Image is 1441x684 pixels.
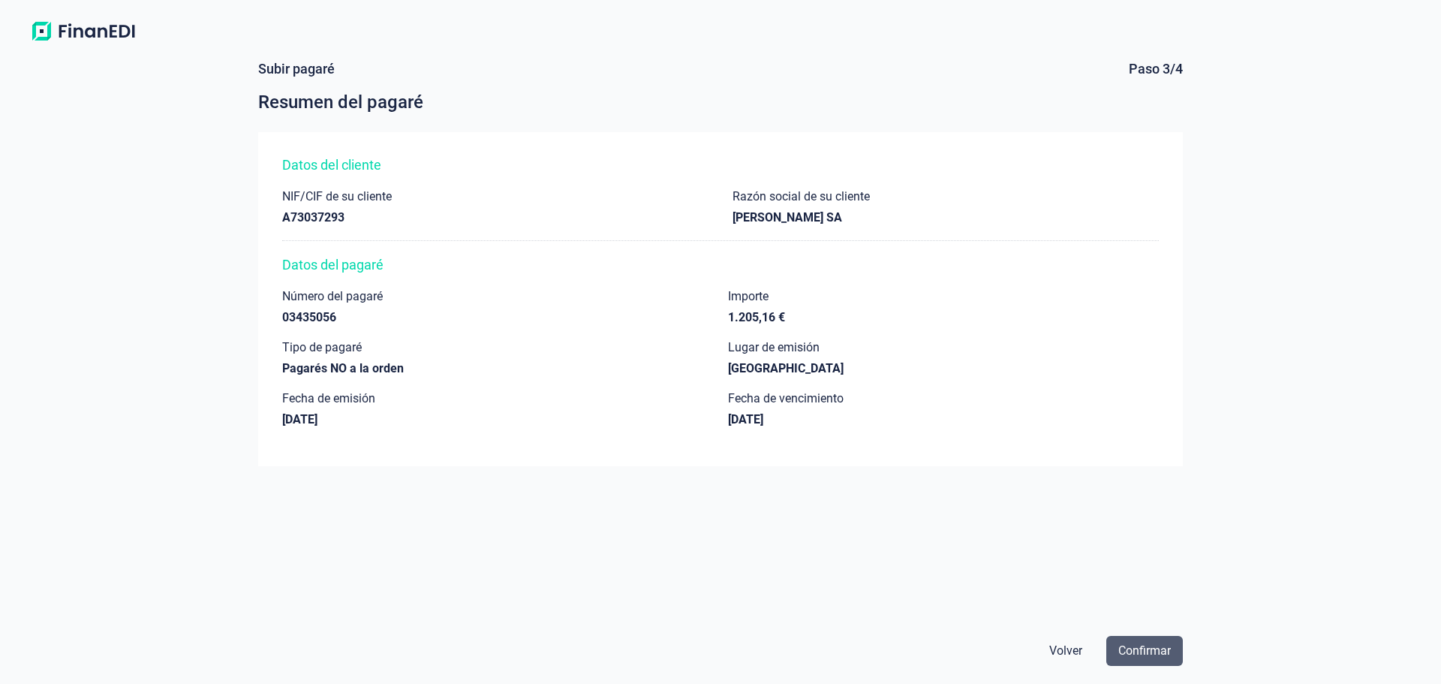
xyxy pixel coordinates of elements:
[728,412,1159,427] div: [DATE]
[258,90,1183,114] div: Resumen del pagaré
[1129,60,1183,78] div: Paso 3/4
[282,361,713,376] div: Pagarés NO a la orden
[24,18,143,45] img: Logo de aplicación
[282,256,1159,274] div: Datos del pagaré
[282,156,1159,174] div: Datos del cliente
[282,310,713,325] div: 03435056
[282,412,713,427] div: [DATE]
[728,391,1159,406] div: Fecha de vencimiento
[282,340,713,355] div: Tipo de pagaré
[1106,636,1183,666] button: Confirmar
[728,289,1159,304] div: Importe
[728,310,1159,325] div: 1.205,16 €
[282,189,708,204] div: NIF/CIF de su cliente
[1037,636,1094,666] button: Volver
[728,340,1159,355] div: Lugar de emisión
[282,391,713,406] div: Fecha de emisión
[728,361,1159,376] div: [GEOGRAPHIC_DATA]
[282,210,708,225] div: A73037293
[258,60,335,78] div: Subir pagaré
[1118,642,1171,660] span: Confirmar
[282,289,713,304] div: Número del pagaré
[733,189,1159,204] div: Razón social de su cliente
[1049,642,1082,660] span: Volver
[733,210,1159,225] div: [PERSON_NAME] SA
